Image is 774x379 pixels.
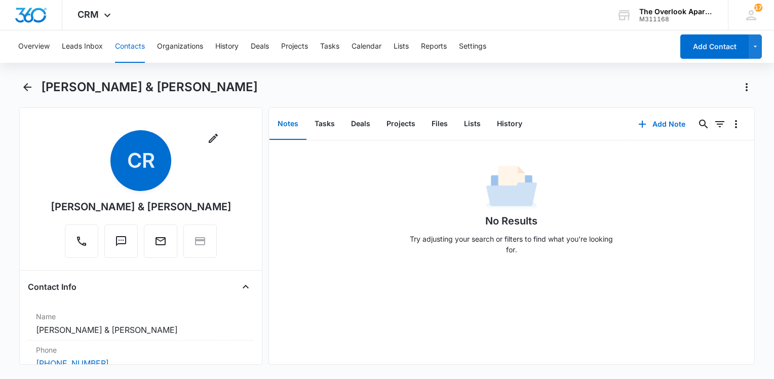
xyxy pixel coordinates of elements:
[352,30,381,63] button: Calendar
[104,224,138,258] button: Text
[251,30,269,63] button: Deals
[110,130,171,191] span: CR
[157,30,203,63] button: Organizations
[485,213,537,229] h1: No Results
[28,340,254,374] div: Phone[PHONE_NUMBER]
[456,108,489,140] button: Lists
[62,30,103,63] button: Leads Inbox
[306,108,343,140] button: Tasks
[320,30,339,63] button: Tasks
[394,30,409,63] button: Lists
[28,307,254,340] div: Name[PERSON_NAME] & [PERSON_NAME]
[486,163,537,213] img: No Data
[423,108,456,140] button: Files
[405,234,618,255] p: Try adjusting your search or filters to find what you’re looking for.
[41,80,258,95] h1: [PERSON_NAME] & [PERSON_NAME]
[281,30,308,63] button: Projects
[19,79,35,95] button: Back
[712,116,728,132] button: Filters
[421,30,447,63] button: Reports
[144,240,177,249] a: Email
[754,4,762,12] div: notifications count
[378,108,423,140] button: Projects
[459,30,486,63] button: Settings
[144,224,177,258] button: Email
[215,30,239,63] button: History
[680,34,749,59] button: Add Contact
[115,30,145,63] button: Contacts
[728,116,744,132] button: Overflow Menu
[695,116,712,132] button: Search...
[78,9,99,20] span: CRM
[489,108,530,140] button: History
[36,345,246,355] label: Phone
[739,79,755,95] button: Actions
[754,4,762,12] span: 17
[65,240,98,249] a: Call
[628,112,695,136] button: Add Note
[238,279,254,295] button: Close
[639,16,713,23] div: account id
[18,30,50,63] button: Overview
[104,240,138,249] a: Text
[65,224,98,258] button: Call
[36,324,246,336] dd: [PERSON_NAME] & [PERSON_NAME]
[639,8,713,16] div: account name
[343,108,378,140] button: Deals
[269,108,306,140] button: Notes
[36,357,109,369] a: [PHONE_NUMBER]
[51,199,231,214] div: [PERSON_NAME] & [PERSON_NAME]
[28,281,76,293] h4: Contact Info
[36,311,246,322] label: Name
